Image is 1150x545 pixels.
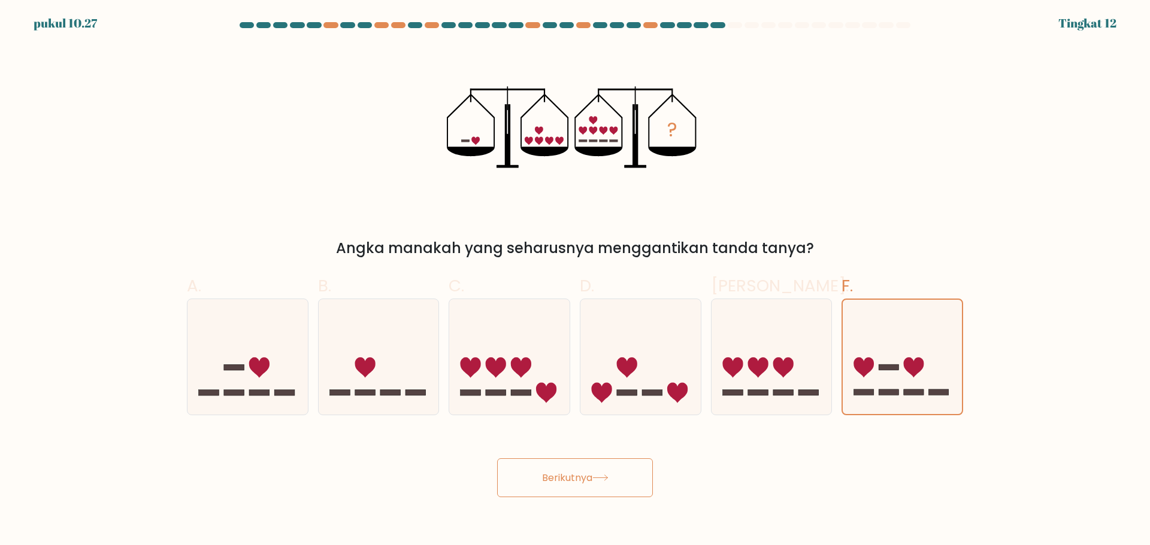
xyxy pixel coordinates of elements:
font: Berikutnya [542,471,592,485]
font: [PERSON_NAME]. [711,274,849,297]
button: Berikutnya [497,458,653,497]
font: C. [449,274,464,297]
font: D. [580,274,594,297]
font: Angka manakah yang seharusnya menggantikan tanda tanya? [336,238,814,258]
font: B. [318,274,331,297]
font: A. [187,274,201,297]
font: Tingkat 12 [1058,15,1116,31]
font: pukul 10.27 [34,15,97,31]
tspan: ? [668,117,678,144]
